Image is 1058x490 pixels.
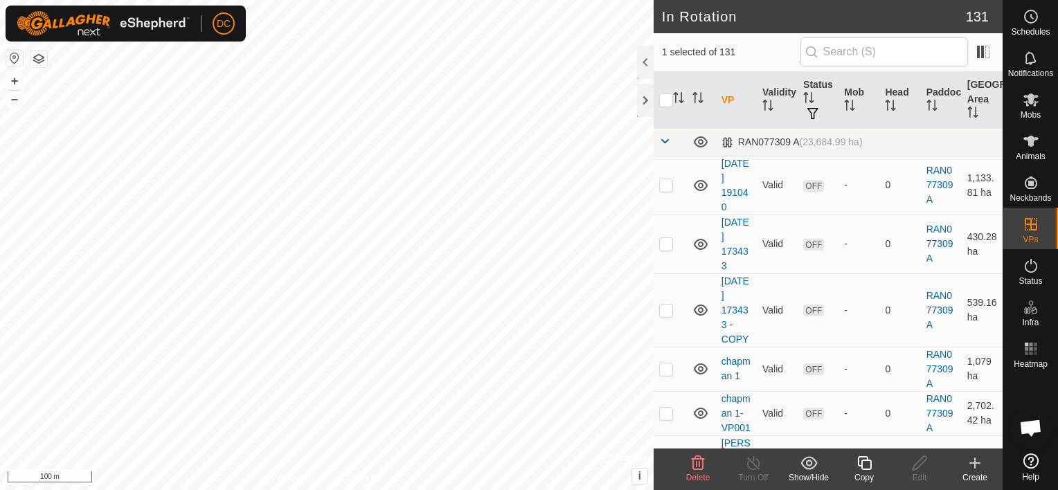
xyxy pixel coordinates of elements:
span: OFF [803,239,824,251]
th: Validity [757,72,798,129]
th: Head [879,72,920,129]
div: Turn Off [726,471,781,484]
span: OFF [803,408,824,419]
span: Schedules [1011,28,1050,36]
th: Status [798,72,839,129]
td: 0 [879,391,920,435]
th: Mob [839,72,879,129]
span: Animals [1016,152,1046,161]
td: Valid [757,156,798,215]
p-sorticon: Activate to sort [967,109,978,120]
th: Paddock [921,72,962,129]
span: OFF [803,363,824,375]
p-sorticon: Activate to sort [885,102,896,113]
div: - [844,362,874,376]
p-sorticon: Activate to sort [844,102,855,113]
span: i [638,470,641,482]
td: Valid [757,391,798,435]
span: VPs [1023,235,1038,244]
td: Valid [757,215,798,273]
a: Open chat [1010,407,1052,448]
a: chapman 1-VP001 [721,393,751,433]
span: (23,684.99 ha) [800,136,863,147]
a: Help [1003,448,1058,487]
button: Map Layers [30,51,47,67]
td: 1,133.81 ha [962,156,1003,215]
span: Infra [1022,318,1039,327]
td: 539.16 ha [962,273,1003,347]
button: – [6,91,23,107]
td: Valid [757,347,798,391]
div: - [844,237,874,251]
td: 430.28 ha [962,215,1003,273]
p-sorticon: Activate to sort [762,102,773,113]
a: [DATE] 191040 [721,158,749,212]
div: - [844,406,874,421]
td: 0 [879,215,920,273]
div: Edit [892,471,947,484]
span: Status [1019,277,1042,285]
input: Search (S) [800,37,968,66]
a: Contact Us [341,472,382,484]
button: Reset Map [6,50,23,66]
h2: In Rotation [662,8,966,25]
div: Show/Hide [781,471,836,484]
a: RAN077309 A [926,165,953,205]
td: 1,079 ha [962,347,1003,391]
a: [DATE] 173433 - COPY [721,275,749,345]
div: - [844,178,874,192]
div: - [844,303,874,318]
a: [DATE] 173433 [721,217,749,271]
p-sorticon: Activate to sort [673,94,684,105]
div: Copy [836,471,892,484]
a: Privacy Policy [272,472,324,484]
div: Create [947,471,1003,484]
span: DC [217,17,231,31]
span: Mobs [1021,111,1041,119]
img: Gallagher Logo [17,11,190,36]
a: RAN077309 A [926,290,953,330]
span: 131 [966,6,989,27]
span: Help [1022,473,1039,481]
td: 0 [879,273,920,347]
p-sorticon: Activate to sort [926,102,938,113]
th: VP [716,72,757,129]
a: RAN077309 A [926,224,953,264]
a: RAN077309 A [926,349,953,389]
span: OFF [803,180,824,192]
td: Valid [757,273,798,347]
p-sorticon: Activate to sort [692,94,703,105]
p-sorticon: Activate to sort [803,94,814,105]
button: i [632,469,647,484]
a: chapman 1 [721,356,751,381]
a: RAN077309 A [926,393,953,433]
button: + [6,73,23,89]
td: 2,702.42 ha [962,391,1003,435]
span: Heatmap [1014,360,1048,368]
span: Delete [686,473,710,482]
td: 0 [879,156,920,215]
span: 1 selected of 131 [662,45,800,60]
span: Notifications [1008,69,1053,78]
th: [GEOGRAPHIC_DATA] Area [962,72,1003,129]
span: OFF [803,305,824,316]
div: RAN077309 A [721,136,863,148]
span: Neckbands [1010,194,1051,202]
td: 0 [879,347,920,391]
